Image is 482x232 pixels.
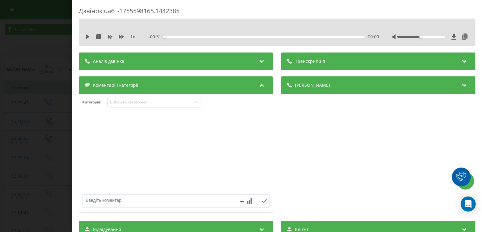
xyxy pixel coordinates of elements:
span: 1 x [130,34,135,40]
span: Аналіз дзвінка [93,58,124,64]
span: Транскрипція [295,58,325,64]
div: Виберіть категорію [110,100,189,105]
div: Дзвінок : ua6_-1755598165.1442385 [79,7,475,19]
div: Open Intercom Messenger [461,196,476,212]
h4: Категорія : [82,100,107,104]
span: [PERSON_NAME] [295,82,330,88]
div: Accessibility label [420,36,422,38]
span: Коментарі і категорії [93,82,138,88]
div: Accessibility label [163,36,166,38]
span: - 00:31 [149,34,165,40]
span: 00:00 [368,34,379,40]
